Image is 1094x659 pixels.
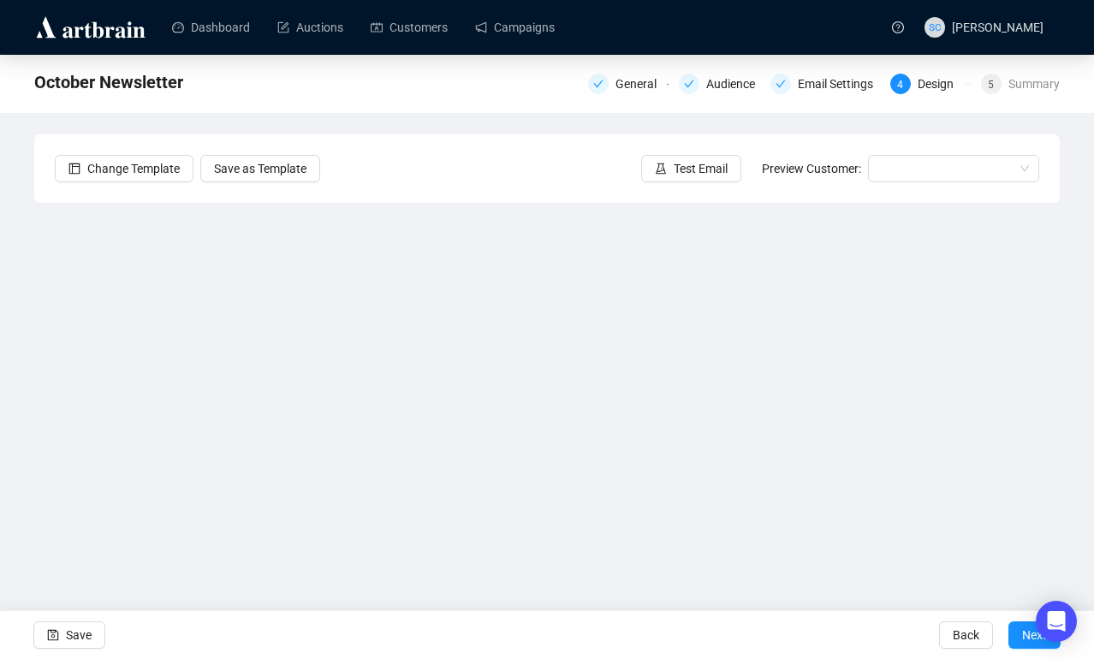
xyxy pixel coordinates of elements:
div: General [588,74,669,94]
img: logo [33,14,148,41]
div: 5Summary [981,74,1060,94]
span: save [47,629,59,641]
button: Save [33,621,105,649]
span: Back [953,611,979,659]
a: Auctions [277,5,343,50]
span: check [684,79,694,89]
button: Next [1008,621,1061,649]
a: Customers [371,5,448,50]
span: Preview Customer: [762,162,861,175]
span: SC [929,19,941,35]
button: Test Email [641,155,741,182]
span: Save as Template [214,159,306,178]
div: Summary [1008,74,1060,94]
span: check [776,79,786,89]
span: layout [68,163,80,175]
span: Next [1022,611,1047,659]
div: General [615,74,667,94]
span: October Newsletter [34,68,183,96]
button: Change Template [55,155,193,182]
span: [PERSON_NAME] [952,21,1043,34]
a: Dashboard [172,5,250,50]
div: Open Intercom Messenger [1036,601,1077,642]
div: Email Settings [798,74,883,94]
div: Audience [706,74,765,94]
div: 4Design [890,74,971,94]
span: check [593,79,603,89]
span: 4 [897,79,903,91]
span: Change Template [87,159,180,178]
span: Test Email [674,159,728,178]
span: experiment [655,163,667,175]
button: Save as Template [200,155,320,182]
div: Audience [679,74,759,94]
span: question-circle [892,21,904,33]
span: 5 [988,79,994,91]
div: Email Settings [770,74,880,94]
div: Design [918,74,964,94]
a: Campaigns [475,5,555,50]
span: Save [66,611,92,659]
button: Back [939,621,993,649]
